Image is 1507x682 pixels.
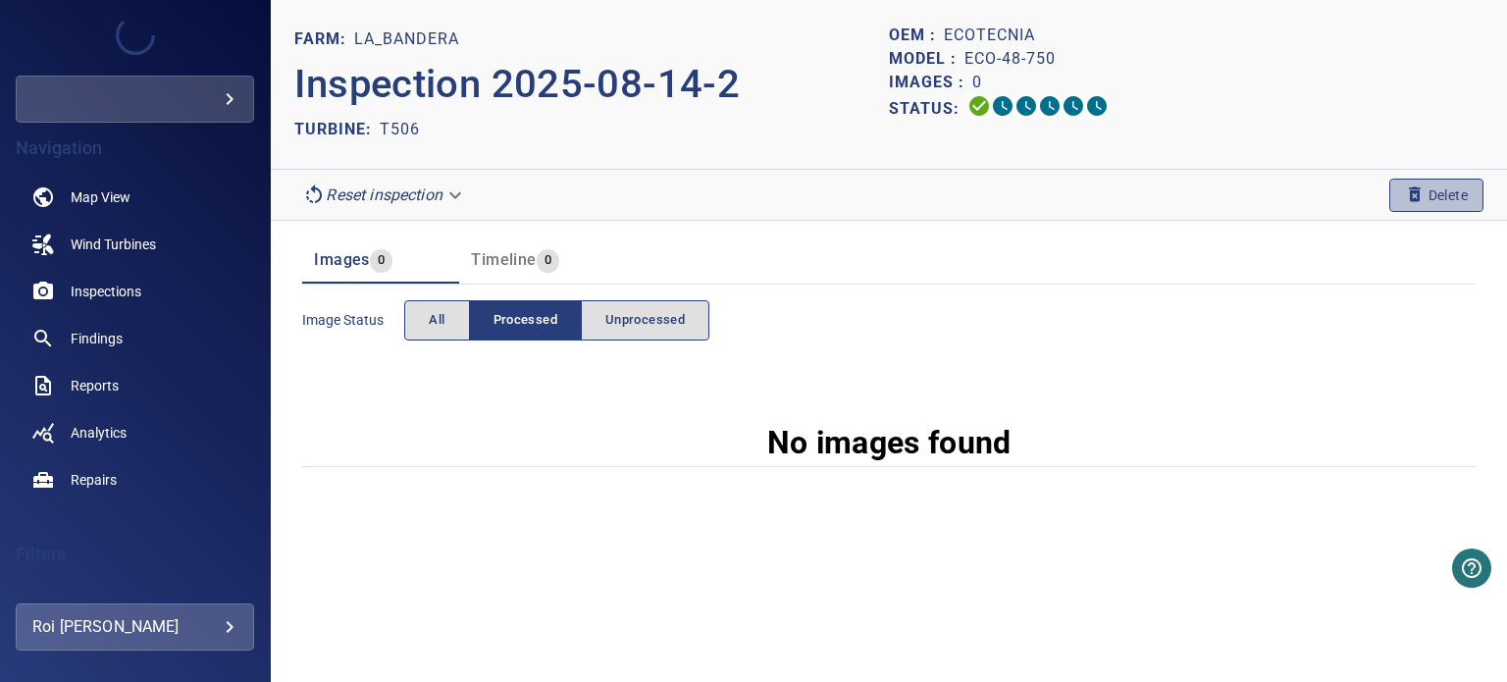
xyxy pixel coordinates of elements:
[605,309,685,332] span: Unprocessed
[537,249,559,272] span: 0
[972,71,982,94] p: 0
[967,94,991,118] svg: Uploading 100%
[581,300,709,341] button: Unprocessed
[71,329,123,348] span: Findings
[944,24,1035,47] p: ecotecnia
[471,250,536,269] span: Timeline
[16,315,254,362] a: findings noActive
[71,470,117,490] span: Repairs
[469,300,582,341] button: Processed
[326,185,442,204] em: Reset inspection
[991,94,1014,118] svg: Data Formatted 0%
[16,409,254,456] a: analytics noActive
[1014,94,1038,118] svg: Selecting 0%
[294,55,889,114] p: Inspection 2025-08-14-2
[380,118,420,141] p: T506
[354,27,459,51] p: La_Bandera
[16,362,254,409] a: reports noActive
[16,138,254,158] h4: Navigation
[1062,94,1085,118] svg: Matching 0%
[404,300,469,341] button: All
[404,300,709,341] div: imageStatus
[494,309,557,332] span: Processed
[71,376,119,395] span: Reports
[16,456,254,503] a: repairs noActive
[16,76,254,123] div: comanturinver
[964,47,1056,71] p: ECO-48-750
[16,221,254,268] a: windturbines noActive
[71,235,156,254] span: Wind Turbines
[294,27,354,51] p: FARM:
[16,174,254,221] a: map noActive
[71,282,141,301] span: Inspections
[16,545,254,564] h4: Filters
[1389,179,1483,212] button: Delete
[302,310,404,330] span: Image Status
[71,423,127,443] span: Analytics
[429,309,444,332] span: All
[16,268,254,315] a: inspections noActive
[314,250,369,269] span: Images
[32,611,237,643] div: Roi [PERSON_NAME]
[889,24,944,47] p: OEM :
[767,419,1012,466] p: No images found
[370,249,392,272] span: 0
[1085,94,1109,118] svg: Classification 0%
[294,118,380,141] p: TURBINE:
[889,71,972,94] p: Images :
[71,187,130,207] span: Map View
[294,178,473,212] div: Reset inspection
[1405,184,1468,206] span: Delete
[1038,94,1062,118] svg: ML Processing 0%
[889,94,967,123] p: Status:
[889,47,964,71] p: Model :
